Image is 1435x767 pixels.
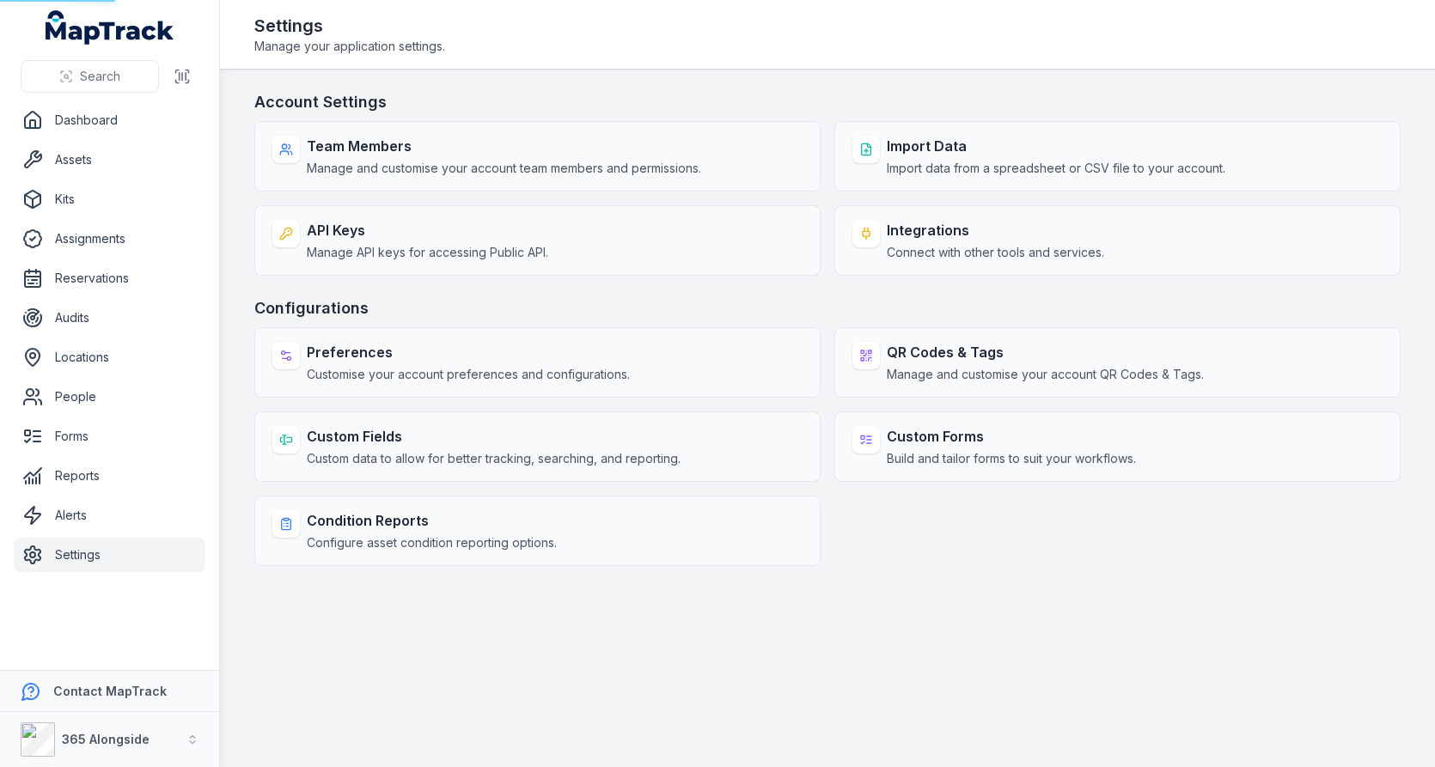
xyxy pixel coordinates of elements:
strong: QR Codes & Tags [887,342,1204,362]
a: Settings [14,538,205,572]
span: Custom data to allow for better tracking, searching, and reporting. [307,450,681,467]
a: Reports [14,459,205,493]
a: Custom FormsBuild and tailor forms to suit your workflows. [834,411,1401,482]
span: Customise your account preferences and configurations. [307,366,630,383]
span: Import data from a spreadsheet or CSV file to your account. [887,160,1225,177]
a: Dashboard [14,103,205,137]
span: Build and tailor forms to suit your workflows. [887,450,1136,467]
h3: Account Settings [254,90,1401,114]
h2: Settings [254,14,445,38]
a: PreferencesCustomise your account preferences and configurations. [254,327,821,398]
a: Assets [14,143,205,177]
a: Reservations [14,261,205,295]
span: Configure asset condition reporting options. [307,534,557,551]
a: Alerts [14,498,205,533]
a: Assignments [14,222,205,256]
strong: Import Data [887,136,1225,156]
strong: Custom Forms [887,426,1136,447]
strong: API Keys [307,220,548,240]
a: MapTrack [46,10,174,45]
strong: Preferences [307,342,630,362]
a: People [14,380,205,414]
a: IntegrationsConnect with other tools and services. [834,205,1401,276]
span: Manage and customise your account QR Codes & Tags. [887,366,1204,383]
strong: Condition Reports [307,510,557,531]
strong: 365 Alongside [62,732,150,746]
strong: Integrations [887,220,1104,240]
a: Condition ReportsConfigure asset condition reporting options. [254,496,821,566]
span: Manage API keys for accessing Public API. [307,244,548,261]
a: Custom FieldsCustom data to allow for better tracking, searching, and reporting. [254,411,821,482]
a: Import DataImport data from a spreadsheet or CSV file to your account. [834,121,1401,192]
strong: Contact MapTrack [53,684,167,698]
a: API KeysManage API keys for accessing Public API. [254,205,821,276]
strong: Custom Fields [307,426,681,447]
span: Manage and customise your account team members and permissions. [307,160,701,177]
strong: Team Members [307,136,701,156]
button: Search [21,60,159,93]
span: Search [80,68,120,85]
a: Forms [14,419,205,454]
span: Connect with other tools and services. [887,244,1104,261]
a: Team MembersManage and customise your account team members and permissions. [254,121,821,192]
a: Kits [14,182,205,216]
a: Locations [14,340,205,374]
span: Manage your application settings. [254,38,445,55]
h3: Configurations [254,296,1401,320]
a: Audits [14,301,205,335]
a: QR Codes & TagsManage and customise your account QR Codes & Tags. [834,327,1401,398]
